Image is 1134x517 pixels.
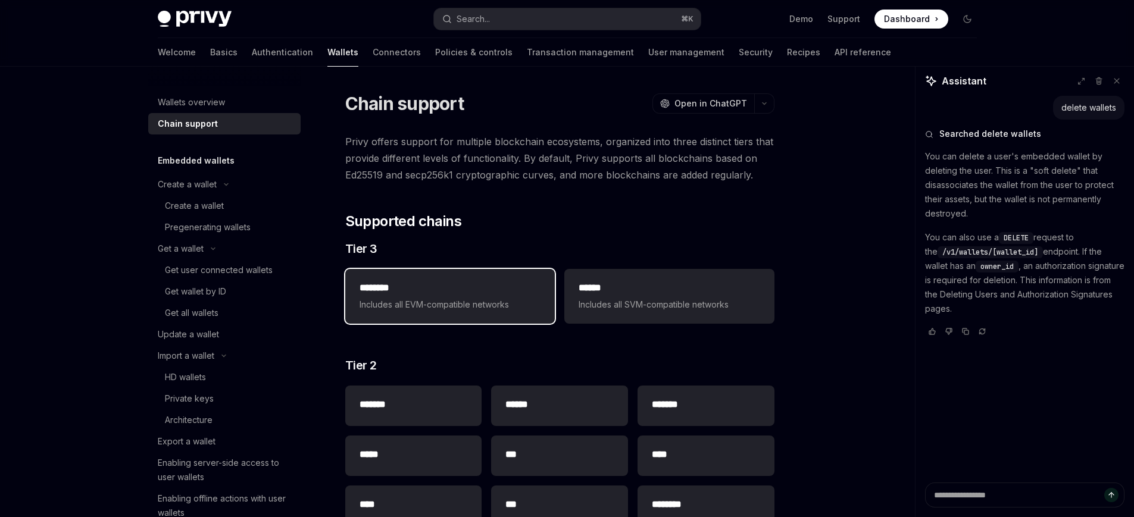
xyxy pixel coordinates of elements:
div: Architecture [165,413,213,427]
div: Search... [457,12,490,26]
span: Supported chains [345,212,461,231]
a: Demo [789,13,813,25]
a: Create a wallet [148,195,301,217]
img: dark logo [158,11,232,27]
a: Get all wallets [148,302,301,324]
span: /v1/wallets/[wallet_id] [942,247,1038,257]
span: DELETE [1004,233,1029,243]
div: Export a wallet [158,434,215,449]
span: owner_id [980,262,1014,271]
a: Architecture [148,409,301,431]
div: Chain support [158,117,218,131]
span: Includes all SVM-compatible networks [579,297,760,312]
span: Tier 3 [345,240,377,257]
button: Send message [1104,488,1119,502]
span: Dashboard [884,13,930,25]
a: Recipes [787,38,820,67]
a: Enabling server-side access to user wallets [148,452,301,488]
a: HD wallets [148,366,301,388]
a: Update a wallet [148,324,301,345]
h5: Embedded wallets [158,153,235,168]
a: Chain support [148,113,301,134]
span: ⌘ K [681,14,693,24]
a: Welcome [158,38,196,67]
a: User management [648,38,724,67]
div: Create a wallet [158,177,217,192]
a: Support [827,13,860,25]
div: Pregenerating wallets [165,220,251,234]
a: API reference [835,38,891,67]
button: Search...⌘K [434,8,701,30]
div: Wallets overview [158,95,225,109]
a: Basics [210,38,238,67]
a: Export a wallet [148,431,301,452]
span: Searched delete wallets [939,128,1041,140]
div: Get all wallets [165,306,218,320]
p: You can also use a request to the endpoint. If the wallet has an , an authorization signature is ... [925,230,1124,316]
div: delete wallets [1061,102,1116,114]
div: Private keys [165,391,214,406]
span: Privy offers support for multiple blockchain ecosystems, organized into three distinct tiers that... [345,133,774,183]
span: Includes all EVM-compatible networks [360,297,541,312]
a: Transaction management [527,38,634,67]
button: Searched delete wallets [925,128,1124,140]
div: HD wallets [165,370,206,384]
div: Enabling server-side access to user wallets [158,456,293,484]
button: Open in ChatGPT [652,93,754,114]
a: Authentication [252,38,313,67]
a: Security [739,38,773,67]
div: Get a wallet [158,242,204,256]
h1: Chain support [345,93,464,114]
a: Connectors [373,38,421,67]
a: **** *Includes all SVM-compatible networks [564,269,774,324]
button: Toggle dark mode [958,10,977,29]
div: Get wallet by ID [165,284,226,299]
a: Policies & controls [435,38,513,67]
a: Private keys [148,388,301,409]
span: Assistant [942,74,986,88]
span: Open in ChatGPT [674,98,747,109]
a: Get wallet by ID [148,281,301,302]
div: Update a wallet [158,327,219,341]
a: Get user connected wallets [148,259,301,281]
a: Pregenerating wallets [148,217,301,238]
p: You can delete a user's embedded wallet by deleting the user. This is a "soft delete" that disass... [925,149,1124,221]
a: Wallets overview [148,92,301,113]
a: **** ***Includes all EVM-compatible networks [345,269,555,324]
div: Get user connected wallets [165,263,273,277]
div: Import a wallet [158,349,214,363]
a: Dashboard [874,10,948,29]
span: Tier 2 [345,357,377,374]
div: Create a wallet [165,199,224,213]
a: Wallets [327,38,358,67]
